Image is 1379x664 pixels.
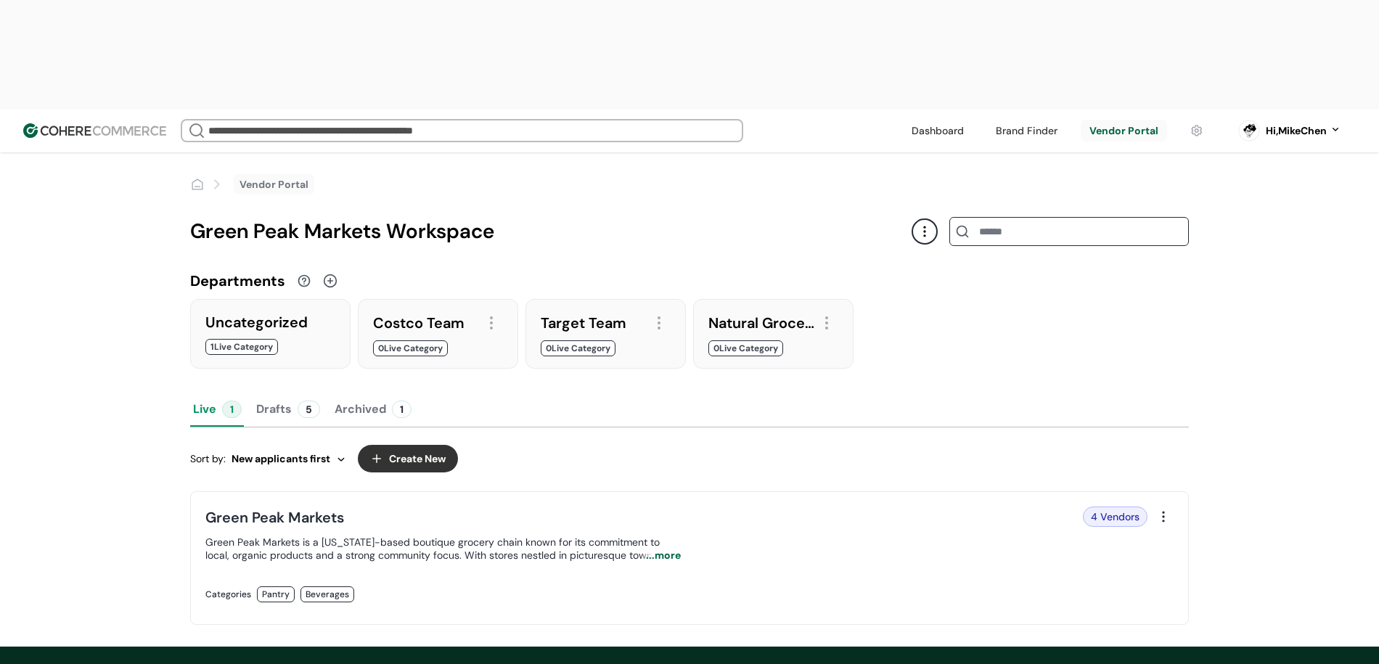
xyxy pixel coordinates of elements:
div: Departments [190,270,285,292]
div: Hi, MikeChen [1266,123,1327,139]
nav: breadcrumb [190,174,314,194]
div: 5 [298,401,320,418]
button: Archived [332,392,414,427]
svg: 0 percent [1238,120,1260,142]
button: Drafts [253,392,323,427]
img: Cohere Logo [23,123,166,138]
button: Live [190,392,245,427]
a: Vendor Portal [240,177,308,192]
span: New applicants first [232,451,330,467]
div: Sort by: [190,451,346,467]
div: 1 [222,401,242,418]
div: 4 Vendors [1083,507,1147,527]
div: ...more [640,548,681,563]
div: Green Peak Markets is a [US_STATE]-based boutique grocery chain known for its commitment to local... [205,536,681,562]
button: Hi,MikeChen [1266,123,1341,139]
button: Create New [358,445,458,472]
div: Green Peak Markets Workspace [190,216,912,247]
div: 1 [392,401,412,418]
